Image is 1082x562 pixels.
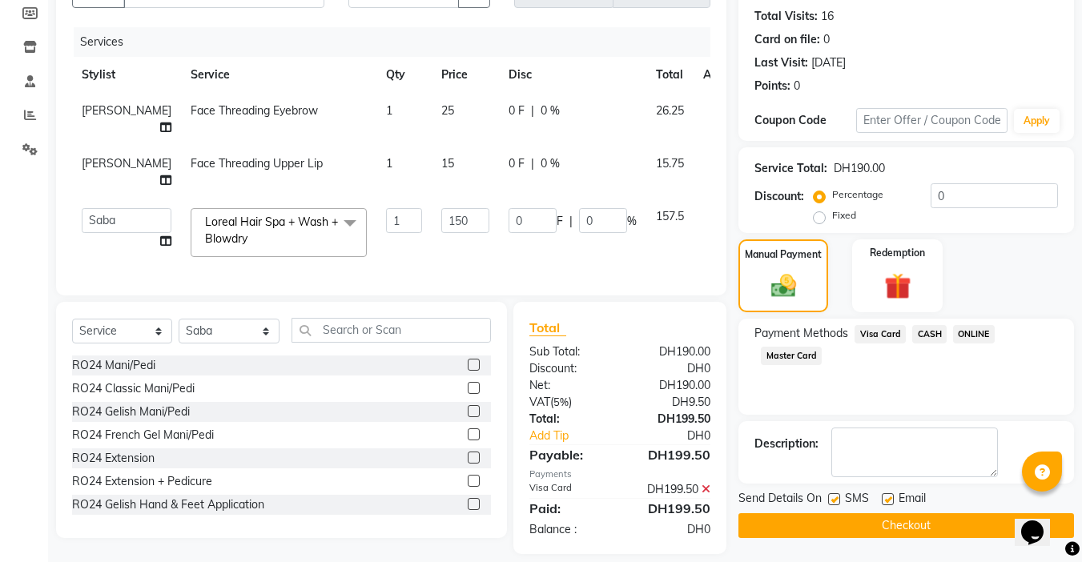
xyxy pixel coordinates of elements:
[529,395,550,409] span: VAT
[620,521,722,538] div: DH0
[517,411,620,428] div: Total:
[529,468,710,481] div: Payments
[620,499,722,518] div: DH199.50
[72,427,214,444] div: RO24 French Gel Mani/Pedi
[754,8,818,25] div: Total Visits:
[72,357,155,374] div: RO24 Mani/Pedi
[557,213,563,230] span: F
[754,436,819,452] div: Description:
[832,187,883,202] label: Percentage
[620,377,722,394] div: DH190.00
[754,31,820,48] div: Card on file:
[441,103,454,118] span: 25
[738,513,1074,538] button: Checkout
[620,445,722,464] div: DH199.50
[834,160,885,177] div: DH190.00
[191,103,318,118] span: Face Threading Eyebrow
[953,325,995,343] span: ONLINE
[292,318,491,343] input: Search or Scan
[627,213,637,230] span: %
[754,325,848,342] span: Payment Methods
[754,78,790,94] div: Points:
[517,343,620,360] div: Sub Total:
[386,103,392,118] span: 1
[499,57,646,93] th: Disc
[517,360,620,377] div: Discount:
[876,270,919,303] img: _gift.svg
[72,496,264,513] div: RO24 Gelish Hand & Feet Application
[754,160,827,177] div: Service Total:
[509,102,525,119] span: 0 F
[72,403,190,420] div: RO24 Gelish Mani/Pedi
[794,78,800,94] div: 0
[811,54,846,71] div: [DATE]
[82,156,171,171] span: [PERSON_NAME]
[517,445,620,464] div: Payable:
[82,103,171,118] span: [PERSON_NAME]
[754,188,804,205] div: Discount:
[620,411,722,428] div: DH199.50
[694,57,746,93] th: Action
[646,57,694,93] th: Total
[754,112,855,129] div: Coupon Code
[856,108,1008,133] input: Enter Offer / Coupon Code
[72,450,155,467] div: RO24 Extension
[845,490,869,510] span: SMS
[620,343,722,360] div: DH190.00
[656,156,684,171] span: 15.75
[441,156,454,171] span: 15
[517,521,620,538] div: Balance :
[899,490,926,510] span: Email
[763,271,804,300] img: _cash.svg
[191,156,323,171] span: Face Threading Upper Lip
[738,490,822,510] span: Send Details On
[74,27,722,57] div: Services
[1014,109,1060,133] button: Apply
[620,481,722,498] div: DH199.50
[912,325,947,343] span: CASH
[761,347,822,365] span: Master Card
[1015,498,1066,546] iframe: chat widget
[531,102,534,119] span: |
[432,57,499,93] th: Price
[638,428,723,444] div: DH0
[386,156,392,171] span: 1
[72,57,181,93] th: Stylist
[823,31,830,48] div: 0
[529,319,566,336] span: Total
[205,215,338,246] span: Loreal Hair Spa + Wash + Blowdry
[855,325,906,343] span: Visa Card
[517,428,637,444] a: Add Tip
[821,8,834,25] div: 16
[517,394,620,411] div: ( )
[870,246,925,260] label: Redemption
[553,395,569,408] span: 5%
[754,54,808,71] div: Last Visit:
[531,155,534,172] span: |
[832,208,856,223] label: Fixed
[541,102,560,119] span: 0 %
[745,247,822,262] label: Manual Payment
[517,377,620,394] div: Net:
[181,57,376,93] th: Service
[620,360,722,377] div: DH0
[517,499,620,518] div: Paid:
[517,481,620,498] div: Visa Card
[72,473,212,490] div: RO24 Extension + Pedicure
[656,103,684,118] span: 26.25
[509,155,525,172] span: 0 F
[247,231,255,246] a: x
[376,57,432,93] th: Qty
[620,394,722,411] div: DH9.50
[541,155,560,172] span: 0 %
[656,209,684,223] span: 157.5
[569,213,573,230] span: |
[72,380,195,397] div: RO24 Classic Mani/Pedi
